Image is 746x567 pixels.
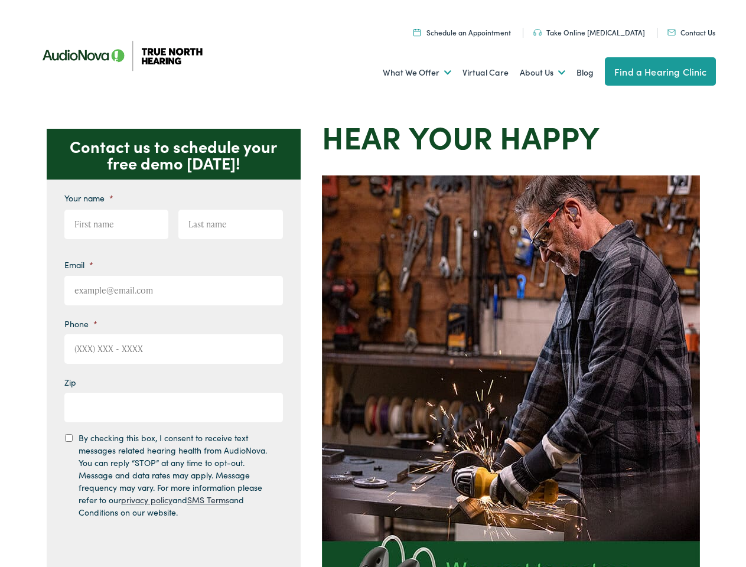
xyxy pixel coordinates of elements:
a: Schedule an Appointment [413,27,511,37]
input: example@email.com [64,276,283,305]
p: Contact us to schedule your free demo [DATE]! [47,129,301,180]
a: What We Offer [383,51,451,94]
a: About Us [520,51,565,94]
label: By checking this box, I consent to receive text messages related hearing health from AudioNova. Y... [79,432,272,519]
a: Contact Us [667,27,715,37]
img: Headphones icon in color code ffb348 [533,29,542,36]
input: (XXX) XXX - XXXX [64,334,283,364]
a: privacy policy [121,494,172,506]
a: Take Online [MEDICAL_DATA] [533,27,645,37]
label: Your name [64,193,113,203]
label: Email [64,259,93,270]
label: Phone [64,318,97,329]
img: Mail icon in color code ffb348, used for communication purposes [667,30,676,35]
a: SMS Terms [187,494,229,506]
strong: Hear [322,115,401,158]
a: Blog [576,51,594,94]
input: First name [64,210,169,239]
img: Icon symbolizing a calendar in color code ffb348 [413,28,421,36]
input: Last name [178,210,283,239]
label: Zip [64,377,76,387]
strong: your Happy [409,115,600,158]
a: Virtual Care [462,51,509,94]
a: Find a Hearing Clinic [605,57,716,86]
